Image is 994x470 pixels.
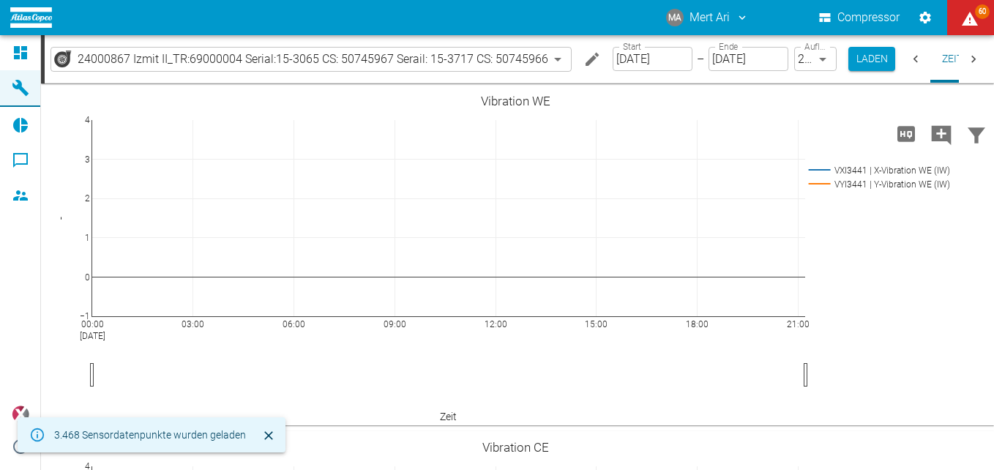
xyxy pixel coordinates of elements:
label: Auflösung [804,40,829,53]
button: mert.ari@atlascopco.com [664,4,751,31]
input: DD.MM.YYYY [613,47,692,71]
span: 60 [975,4,990,19]
button: Einstellungen [912,4,938,31]
img: logo [10,7,52,27]
div: 2 Minuten [794,47,837,71]
button: Machine bearbeiten [578,45,607,74]
div: 3.468 Sensordatenpunkte wurden geladen [54,422,246,448]
label: Ende [719,40,738,53]
button: Schließen [258,425,280,447]
img: Xplore Logo [12,406,29,423]
a: 24000867 Izmit II_TR:69000004 Serial:15-3065 CS: 50745967 Serail: 15-3717 CS: 50745966 [54,51,548,68]
button: Daten filtern [959,115,994,153]
label: Start [623,40,641,53]
div: MA [666,9,684,26]
span: Hohe Auflösung [889,126,924,140]
span: 24000867 Izmit II_TR:69000004 Serial:15-3065 CS: 50745967 Serail: 15-3717 CS: 50745966 [78,51,548,67]
button: Laden [848,47,895,71]
input: DD.MM.YYYY [709,47,788,71]
p: – [697,51,704,67]
button: Compressor [816,4,903,31]
button: Kommentar hinzufügen [924,115,959,153]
